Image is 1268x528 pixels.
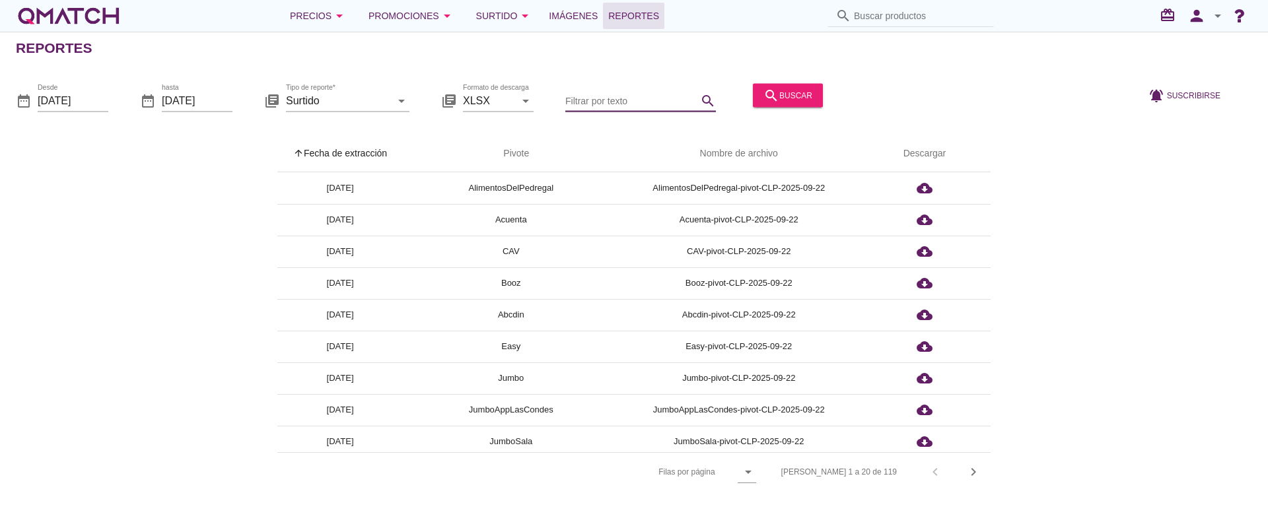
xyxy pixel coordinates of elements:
[463,90,515,111] input: Formato de descarga
[403,267,619,299] td: Booz
[439,8,455,24] i: arrow_drop_down
[740,464,756,480] i: arrow_drop_down
[277,267,403,299] td: [DATE]
[403,236,619,267] td: CAV
[403,204,619,236] td: Acuenta
[526,453,756,491] div: Filas por página
[966,464,981,480] i: chevron_right
[1148,87,1167,103] i: notifications_active
[917,275,933,291] i: cloud_download
[277,362,403,394] td: [DATE]
[277,236,403,267] td: [DATE]
[544,3,603,29] a: Imágenes
[753,83,823,107] button: buscar
[277,172,403,204] td: [DATE]
[466,3,544,29] button: Surtido
[16,38,92,59] h2: Reportes
[38,90,108,111] input: Desde
[277,426,403,457] td: [DATE]
[277,204,403,236] td: [DATE]
[403,426,619,457] td: JumboSala
[781,466,897,478] div: [PERSON_NAME] 1 a 20 de 119
[293,148,304,158] i: arrow_upward
[358,3,466,29] button: Promociones
[859,135,991,172] th: Descargar: Not sorted.
[1183,7,1210,25] i: person
[277,394,403,426] td: [DATE]
[917,434,933,449] i: cloud_download
[476,8,534,24] div: Surtido
[917,244,933,259] i: cloud_download
[16,92,32,108] i: date_range
[917,339,933,354] i: cloud_download
[332,8,347,24] i: arrow_drop_down
[403,135,619,172] th: Pivote: Not sorted. Activate to sort ascending.
[835,8,851,24] i: search
[619,394,859,426] td: JumboAppLasCondes-pivot-CLP-2025-09-22
[700,92,716,108] i: search
[1138,83,1231,107] button: Suscribirse
[441,92,457,108] i: library_books
[763,87,779,103] i: search
[518,92,534,108] i: arrow_drop_down
[549,8,598,24] span: Imágenes
[403,362,619,394] td: Jumbo
[1210,8,1226,24] i: arrow_drop_down
[854,5,986,26] input: Buscar productos
[403,394,619,426] td: JumboAppLasCondes
[1160,7,1181,23] i: redeem
[917,402,933,418] i: cloud_download
[264,92,280,108] i: library_books
[286,90,391,111] input: Tipo de reporte*
[619,204,859,236] td: Acuenta-pivot-CLP-2025-09-22
[517,8,533,24] i: arrow_drop_down
[763,87,812,103] div: buscar
[162,90,232,111] input: hasta
[619,362,859,394] td: Jumbo-pivot-CLP-2025-09-22
[403,172,619,204] td: AlimentosDelPedregal
[394,92,409,108] i: arrow_drop_down
[603,3,664,29] a: Reportes
[962,460,985,484] button: Next page
[277,135,403,172] th: Fecha de extracción: Sorted ascending. Activate to sort descending.
[369,8,455,24] div: Promociones
[279,3,358,29] button: Precios
[16,3,122,29] a: white-qmatch-logo
[917,307,933,323] i: cloud_download
[1167,89,1220,101] span: Suscribirse
[917,212,933,228] i: cloud_download
[619,331,859,362] td: Easy-pivot-CLP-2025-09-22
[619,267,859,299] td: Booz-pivot-CLP-2025-09-22
[619,236,859,267] td: CAV-pivot-CLP-2025-09-22
[403,331,619,362] td: Easy
[277,299,403,331] td: [DATE]
[917,370,933,386] i: cloud_download
[619,299,859,331] td: Abcdin-pivot-CLP-2025-09-22
[619,172,859,204] td: AlimentosDelPedregal-pivot-CLP-2025-09-22
[619,426,859,457] td: JumboSala-pivot-CLP-2025-09-22
[403,299,619,331] td: Abcdin
[608,8,659,24] span: Reportes
[290,8,347,24] div: Precios
[917,180,933,196] i: cloud_download
[565,90,697,111] input: Filtrar por texto
[140,92,156,108] i: date_range
[619,135,859,172] th: Nombre de archivo: Not sorted.
[277,331,403,362] td: [DATE]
